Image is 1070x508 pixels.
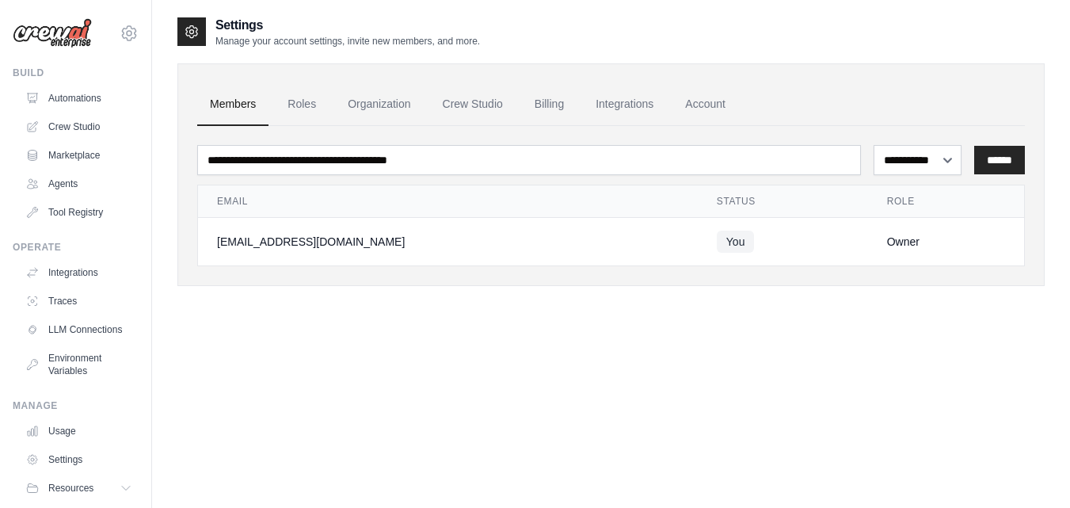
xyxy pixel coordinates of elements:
div: Manage [13,399,139,412]
img: Logo [13,18,92,48]
p: Manage your account settings, invite new members, and more. [215,35,480,48]
a: Integrations [19,260,139,285]
a: Agents [19,171,139,197]
a: Usage [19,418,139,444]
a: Marketplace [19,143,139,168]
a: Automations [19,86,139,111]
a: LLM Connections [19,317,139,342]
a: Organization [335,83,423,126]
a: Settings [19,447,139,472]
a: Roles [275,83,329,126]
div: [EMAIL_ADDRESS][DOMAIN_NAME] [217,234,679,250]
h2: Settings [215,16,480,35]
a: Members [197,83,268,126]
span: You [717,231,755,253]
a: Traces [19,288,139,314]
div: Build [13,67,139,79]
a: Environment Variables [19,346,139,384]
div: Operate [13,241,139,254]
a: Integrations [583,83,666,126]
a: Account [672,83,738,126]
a: Tool Registry [19,200,139,225]
a: Crew Studio [19,114,139,139]
span: Resources [48,482,93,495]
th: Email [198,185,698,218]
a: Crew Studio [430,83,516,126]
th: Role [868,185,1024,218]
th: Status [698,185,868,218]
div: Owner [887,234,1005,250]
a: Billing [522,83,577,126]
button: Resources [19,476,139,501]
